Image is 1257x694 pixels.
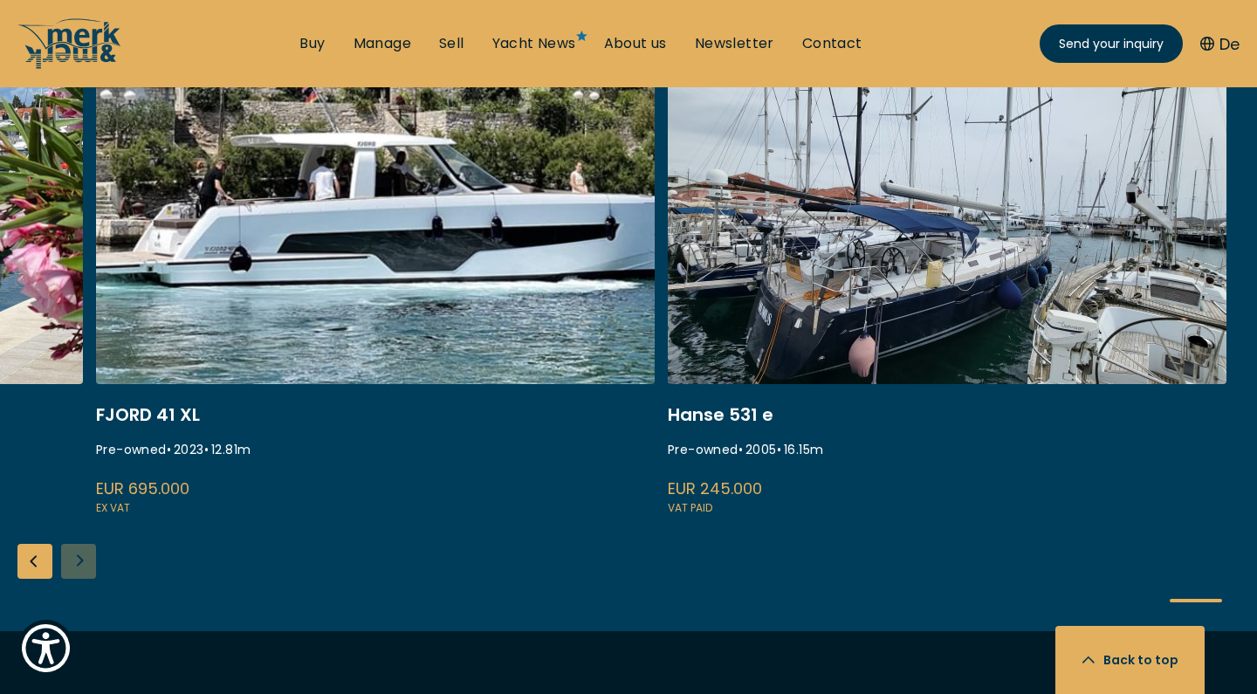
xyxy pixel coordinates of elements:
[17,620,74,677] button: Show Accessibility Preferences
[299,34,325,53] a: Buy
[439,34,464,53] a: Sell
[1055,626,1205,694] button: Back to top
[604,34,667,53] a: About us
[17,55,122,75] a: /
[802,34,862,53] a: Contact
[1040,24,1183,63] a: Send your inquiry
[1059,35,1164,53] span: Send your inquiry
[1200,32,1240,56] button: De
[492,34,576,53] a: Yacht News
[695,34,774,53] a: Newsletter
[354,34,411,53] a: Manage
[17,544,52,579] div: Previous slide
